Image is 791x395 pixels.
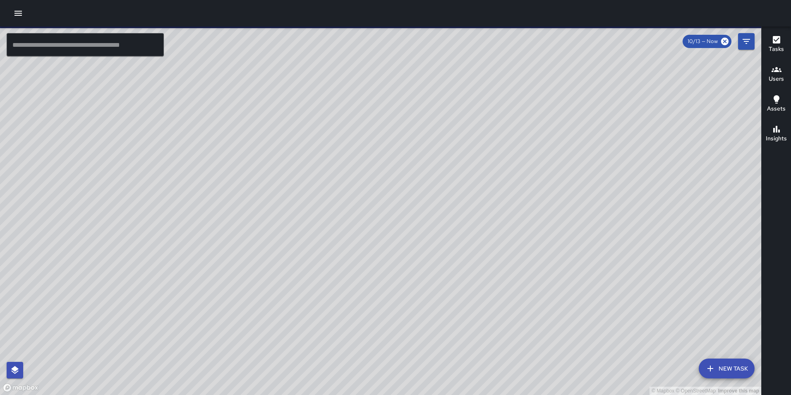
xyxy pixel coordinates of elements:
button: Users [762,60,791,89]
div: 10/13 — Now [683,35,731,48]
h6: Users [769,75,784,84]
button: Assets [762,89,791,119]
button: New Task [699,359,755,378]
h6: Insights [766,134,787,143]
button: Filters [738,33,755,50]
h6: Tasks [769,45,784,54]
span: 10/13 — Now [683,37,723,46]
button: Insights [762,119,791,149]
h6: Assets [767,104,786,113]
button: Tasks [762,30,791,60]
